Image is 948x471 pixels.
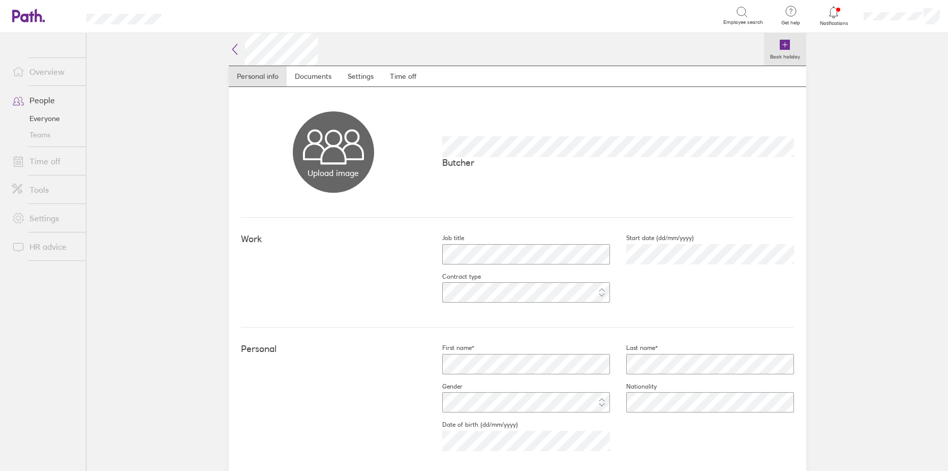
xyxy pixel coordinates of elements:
a: Settings [340,66,382,86]
label: Gender [426,382,463,391]
label: Contract type [426,273,481,281]
label: Last name* [610,344,658,352]
label: Date of birth (dd/mm/yyyy) [426,421,518,429]
a: Book holiday [764,33,806,66]
a: Time off [382,66,424,86]
span: Get help [774,20,807,26]
span: Notifications [817,20,850,26]
a: Personal info [229,66,287,86]
a: Everyone [4,110,86,127]
label: Job title [426,234,464,242]
p: Butcher [442,157,794,168]
a: Time off [4,151,86,171]
a: People [4,90,86,110]
label: Start date (dd/mm/yyyy) [610,234,694,242]
h4: Personal [241,344,426,355]
a: Overview [4,62,86,82]
a: Teams [4,127,86,143]
label: Book holiday [764,51,806,60]
a: Settings [4,208,86,228]
a: Documents [287,66,340,86]
a: Notifications [817,5,850,26]
h4: Work [241,234,426,245]
a: HR advice [4,237,86,257]
span: Employee search [723,19,763,25]
label: First name* [426,344,474,352]
div: Search [189,11,215,20]
a: Tools [4,180,86,200]
label: Nationality [610,382,657,391]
